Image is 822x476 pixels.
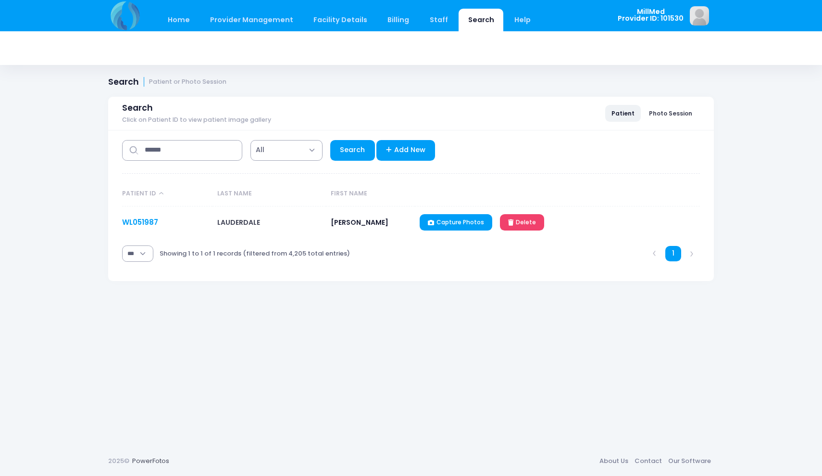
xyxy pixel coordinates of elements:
[618,8,684,22] span: MillMed Provider ID: 101530
[122,181,212,206] th: Patient ID: activate to sort column descending
[250,140,323,161] span: All
[122,103,153,113] span: Search
[326,181,415,206] th: First Name: activate to sort column ascending
[108,456,129,465] span: 2025©
[665,452,714,470] a: Our Software
[330,140,375,161] a: Search
[665,246,681,262] a: 1
[605,105,641,121] a: Patient
[500,214,544,231] a: Delete
[420,9,457,31] a: Staff
[376,140,436,161] a: Add New
[108,77,226,87] h1: Search
[304,9,377,31] a: Facility Details
[132,456,169,465] a: PowerFotos
[200,9,302,31] a: Provider Management
[217,218,260,227] span: LAUDERDALE
[596,452,631,470] a: About Us
[149,78,226,86] small: Patient or Photo Session
[158,9,199,31] a: Home
[122,217,158,227] a: WL051987
[256,145,264,155] span: All
[331,218,388,227] span: [PERSON_NAME]
[690,6,709,26] img: image
[459,9,503,31] a: Search
[505,9,540,31] a: Help
[643,105,698,121] a: Photo Session
[378,9,419,31] a: Billing
[631,452,665,470] a: Contact
[420,214,492,231] a: Capture Photos
[160,243,350,265] div: Showing 1 to 1 of 1 records (filtered from 4,205 total entries)
[122,116,271,124] span: Click on Patient ID to view patient image gallery
[212,181,326,206] th: Last Name: activate to sort column ascending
